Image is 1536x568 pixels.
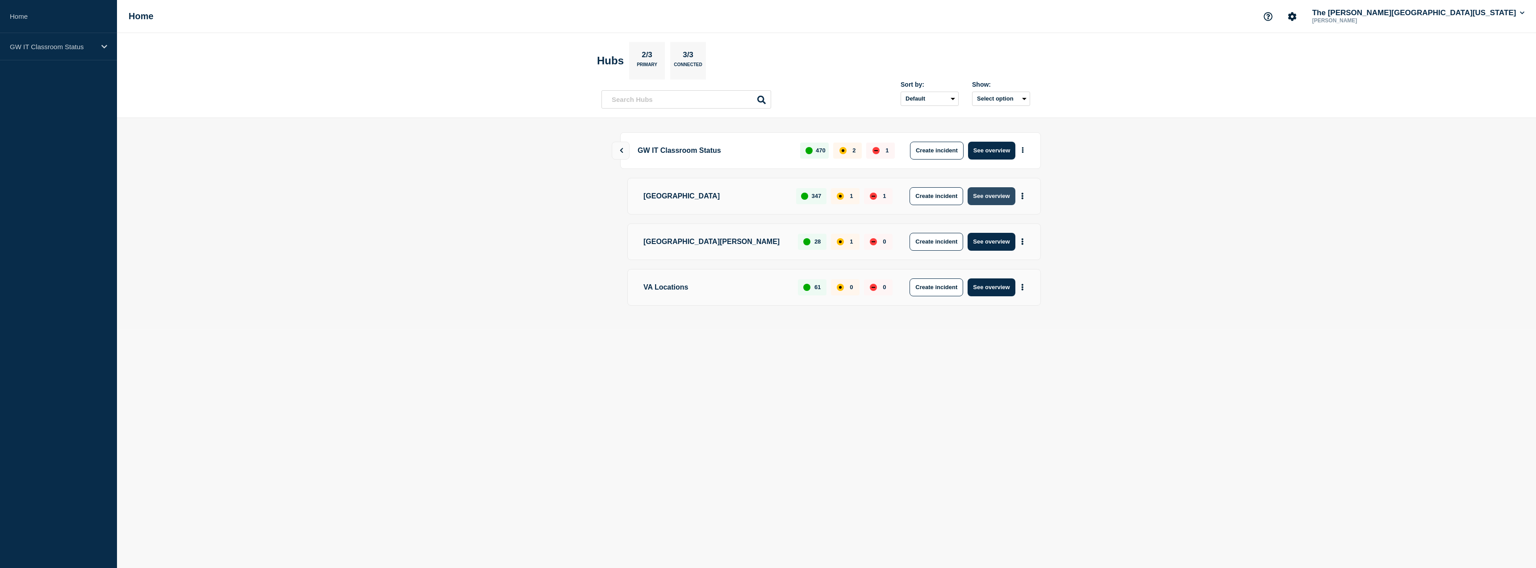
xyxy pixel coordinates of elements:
p: GW IT Classroom Status [634,142,790,160]
button: Create incident [910,278,963,296]
p: GW IT Classroom Status [10,43,96,50]
p: 1 [850,193,853,199]
button: Create incident [910,187,963,205]
div: affected [837,193,844,200]
select: Sort by [901,92,959,106]
h2: Hubs [597,55,624,67]
div: affected [837,238,844,245]
button: More actions [1017,233,1028,250]
p: 1 [883,193,886,199]
p: 61 [814,284,821,290]
input: Search Hubs [601,90,771,109]
p: [GEOGRAPHIC_DATA] [640,187,786,205]
div: up [806,147,813,154]
div: up [803,238,810,245]
div: down [870,193,877,200]
button: Create incident [910,142,964,160]
div: Show: [972,81,1030,88]
div: up [803,284,810,291]
button: More actions [1017,188,1028,204]
p: [PERSON_NAME] [1311,17,1403,24]
div: down [870,284,877,291]
div: down [870,238,877,245]
p: 28 [814,238,821,245]
p: 3/3 [680,50,697,62]
p: 0 [850,284,853,290]
div: affected [837,284,844,291]
p: 0 [883,284,886,290]
button: More actions [1017,279,1028,295]
p: Connected [674,62,702,72]
button: See overview [968,142,1015,160]
p: 1 [850,238,853,245]
h1: Home [129,11,154,21]
p: VA Locations [640,278,788,296]
button: Account settings [1283,7,1302,26]
p: 347 [812,193,822,199]
button: Support [1259,7,1277,26]
button: Create incident [910,233,963,251]
p: 0 [883,238,886,245]
p: Primary [637,62,657,72]
button: See overview [968,187,1015,205]
p: 2/3 [639,50,656,62]
p: [GEOGRAPHIC_DATA][PERSON_NAME] [640,233,788,251]
button: See overview [968,278,1015,296]
div: up [801,193,808,200]
div: affected [839,147,847,154]
button: More actions [1017,143,1028,158]
div: Sort by: [901,81,959,88]
button: See overview [968,233,1015,251]
button: Select option [972,92,1030,106]
p: 470 [816,147,826,154]
button: The [PERSON_NAME][GEOGRAPHIC_DATA][US_STATE] [1311,8,1526,17]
